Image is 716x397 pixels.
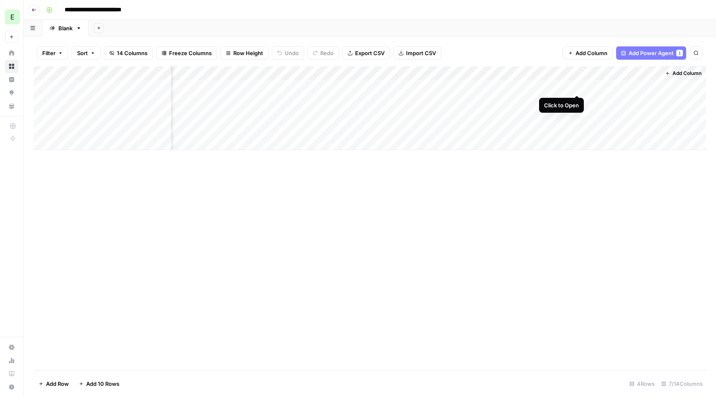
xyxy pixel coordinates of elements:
[5,46,18,60] a: Home
[576,49,607,57] span: Add Column
[233,49,263,57] span: Row Height
[355,49,385,57] span: Export CSV
[77,49,88,57] span: Sort
[10,12,15,22] span: E
[662,68,705,79] button: Add Column
[74,377,124,390] button: Add 10 Rows
[272,46,304,60] button: Undo
[626,377,658,390] div: 4 Rows
[5,354,18,367] a: Usage
[563,46,613,60] button: Add Column
[72,46,101,60] button: Sort
[5,367,18,380] a: Learning Hub
[58,24,73,32] div: Blank
[42,20,89,36] a: Blank
[672,70,701,77] span: Add Column
[307,46,339,60] button: Redo
[658,377,706,390] div: 7/14 Columns
[393,46,441,60] button: Import CSV
[285,49,299,57] span: Undo
[5,7,18,27] button: Workspace: Edge
[46,380,69,388] span: Add Row
[544,101,579,109] div: Click to Open
[34,377,74,390] button: Add Row
[104,46,153,60] button: 14 Columns
[5,341,18,354] a: Settings
[406,49,436,57] span: Import CSV
[616,46,686,60] button: Add Power Agent1
[5,86,18,99] a: Opportunities
[86,380,119,388] span: Add 10 Rows
[5,380,18,394] button: Help + Support
[342,46,390,60] button: Export CSV
[629,49,674,57] span: Add Power Agent
[169,49,212,57] span: Freeze Columns
[320,49,334,57] span: Redo
[156,46,217,60] button: Freeze Columns
[5,73,18,86] a: Insights
[220,46,268,60] button: Row Height
[42,49,56,57] span: Filter
[5,60,18,73] a: Browse
[117,49,148,57] span: 14 Columns
[5,99,18,113] a: Your Data
[678,50,681,56] span: 1
[676,50,683,56] div: 1
[37,46,68,60] button: Filter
